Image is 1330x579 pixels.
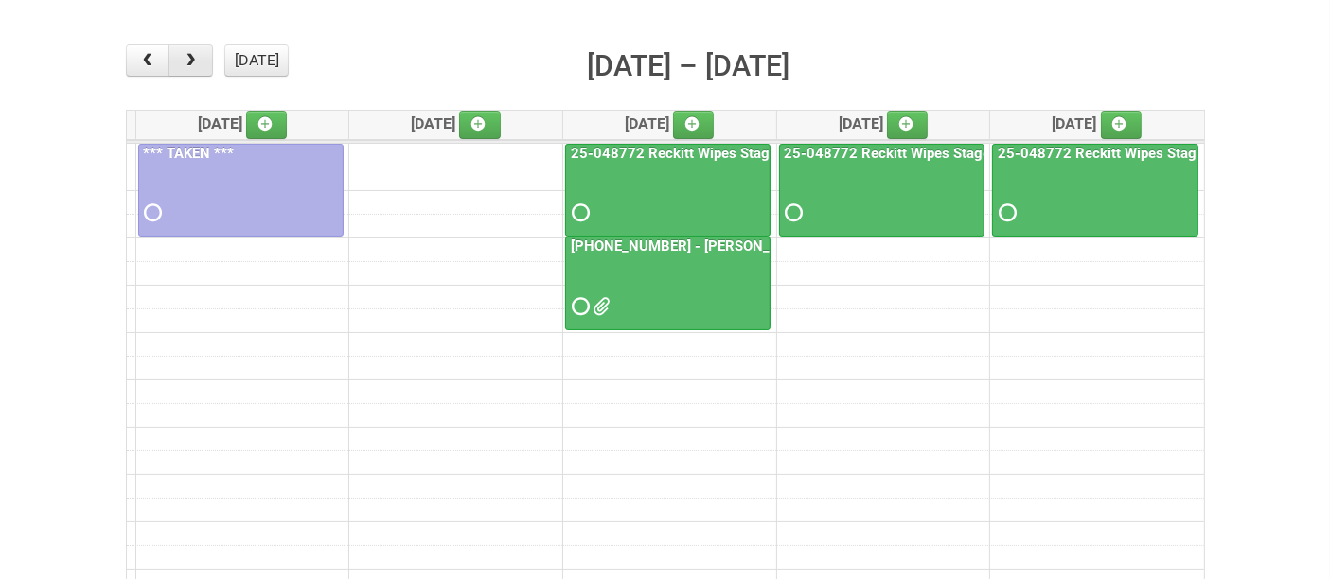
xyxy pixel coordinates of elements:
[145,206,158,219] span: Requested
[459,111,501,139] a: Add an event
[567,145,939,162] a: 25-048772 Reckitt Wipes Stage 4 - blinding/labeling day
[246,111,288,139] a: Add an event
[786,206,799,219] span: Requested
[625,114,715,132] span: [DATE]
[779,144,984,237] a: 25-048772 Reckitt Wipes Stage 4 - blinding/labeling day
[992,144,1198,237] a: 25-048772 Reckitt Wipes Stage 4 - blinding/labeling day
[673,111,715,139] a: Add an event
[781,145,1153,162] a: 25-048772 Reckitt Wipes Stage 4 - blinding/labeling day
[1053,114,1143,132] span: [DATE]
[999,206,1012,219] span: Requested
[567,237,900,254] a: [PHONE_NUMBER] - [PERSON_NAME] UFC CUT US
[565,144,771,237] a: 25-048772 Reckitt Wipes Stage 4 - blinding/labeling day
[411,114,501,132] span: [DATE]
[887,111,929,139] a: Add an event
[198,114,288,132] span: [DATE]
[1101,111,1143,139] a: Add an event
[839,114,929,132] span: [DATE]
[572,300,585,313] span: Requested
[572,206,585,219] span: Requested
[224,44,289,77] button: [DATE]
[565,237,771,330] a: [PHONE_NUMBER] - [PERSON_NAME] UFC CUT US
[593,300,606,313] span: MDN.xlsx JNF.DOC
[587,44,789,88] h2: [DATE] – [DATE]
